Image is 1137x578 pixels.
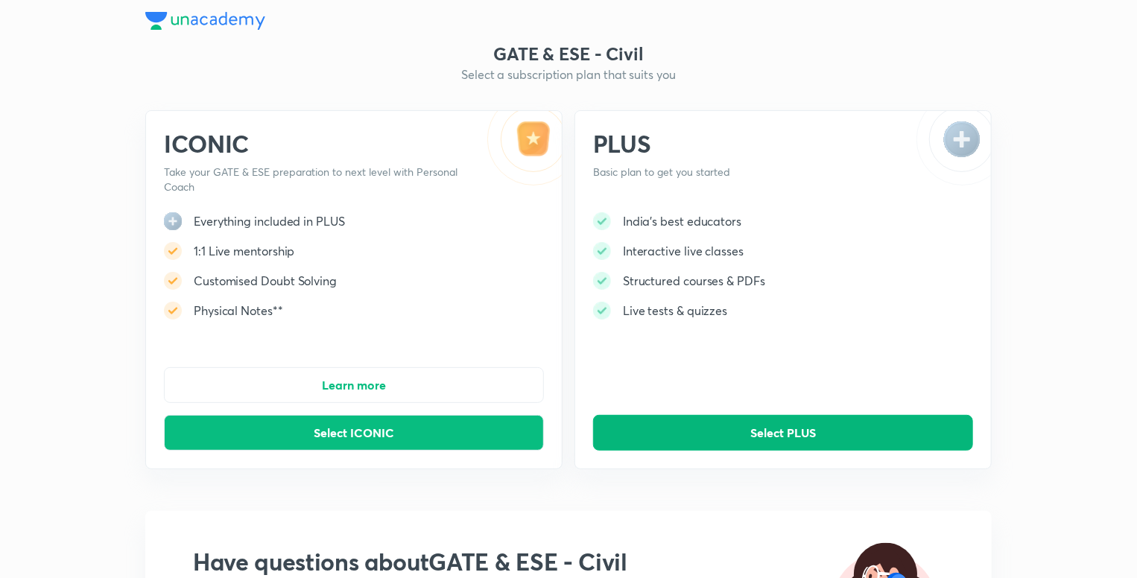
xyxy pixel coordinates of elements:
[593,272,611,290] img: -
[593,129,892,159] h2: PLUS
[194,242,294,260] h5: 1:1 Live mentorship
[487,111,562,185] img: -
[623,212,741,230] h5: India's best educators
[145,12,265,30] img: Company Logo
[194,302,283,320] h5: Physical Notes**
[164,302,182,320] img: -
[593,212,611,230] img: -
[194,272,337,290] h5: Customised Doubt Solving
[593,302,611,320] img: -
[623,242,744,260] h5: Interactive live classes
[164,242,182,260] img: -
[164,415,544,451] button: Select ICONIC
[623,302,727,320] h5: Live tests & quizzes
[194,212,345,230] h5: Everything included in PLUS
[322,378,386,393] span: Learn more
[593,242,611,260] img: -
[164,272,182,290] img: -
[916,111,991,185] img: -
[593,415,973,451] button: Select PLUS
[314,425,394,440] span: Select ICONIC
[623,272,765,290] h5: Structured courses & PDFs
[164,367,544,403] button: Learn more
[145,42,992,66] h3: GATE & ESE - Civil
[593,165,892,180] p: Basic plan to get you started
[750,425,816,440] span: Select PLUS
[164,129,463,159] h2: ICONIC
[164,165,463,194] p: Take your GATE & ESE preparation to next level with Personal Coach
[145,66,992,83] h5: Select a subscription plan that suits you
